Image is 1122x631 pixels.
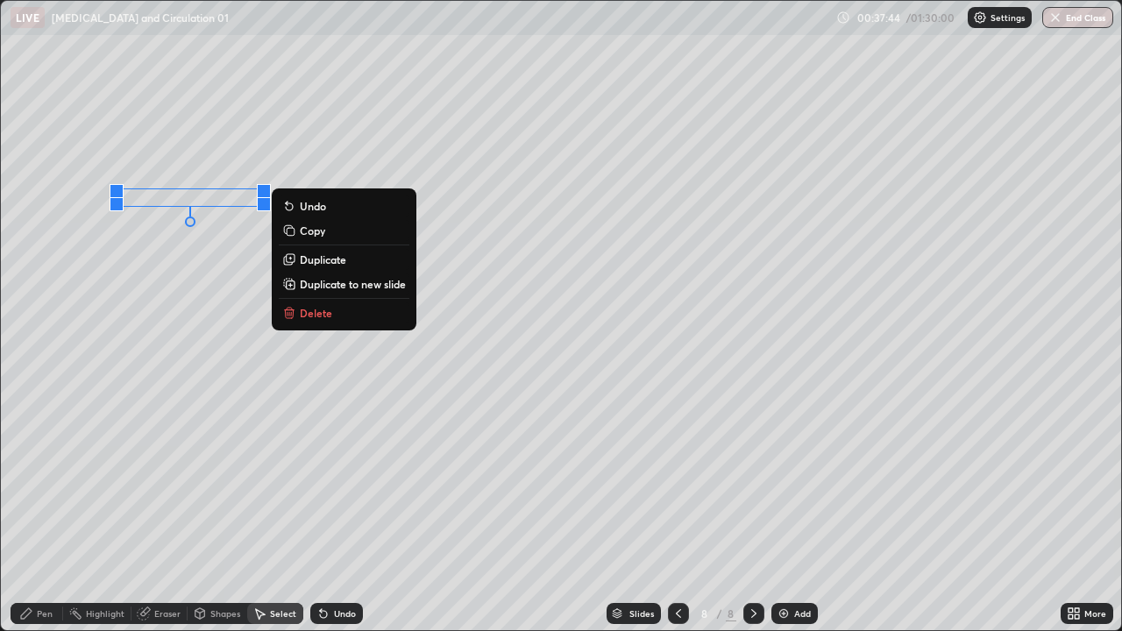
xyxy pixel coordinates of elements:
p: Delete [300,306,332,320]
p: Duplicate [300,252,346,266]
div: Highlight [86,609,124,618]
div: Select [270,609,296,618]
p: Undo [300,199,326,213]
div: 8 [726,606,736,621]
div: Slides [629,609,654,618]
p: Duplicate to new slide [300,277,406,291]
div: / [717,608,722,619]
div: Pen [37,609,53,618]
div: Undo [334,609,356,618]
button: Duplicate [279,249,409,270]
div: Add [794,609,811,618]
div: Shapes [210,609,240,618]
button: Copy [279,220,409,241]
button: Duplicate to new slide [279,273,409,294]
p: Settings [991,13,1025,22]
img: end-class-cross [1048,11,1062,25]
img: class-settings-icons [973,11,987,25]
p: Copy [300,223,325,238]
p: LIVE [16,11,39,25]
button: Delete [279,302,409,323]
div: Eraser [154,609,181,618]
p: [MEDICAL_DATA] and Circulation 01 [52,11,229,25]
button: End Class [1042,7,1113,28]
div: More [1084,609,1106,618]
div: 8 [696,608,714,619]
img: add-slide-button [777,606,791,620]
button: Undo [279,195,409,216]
